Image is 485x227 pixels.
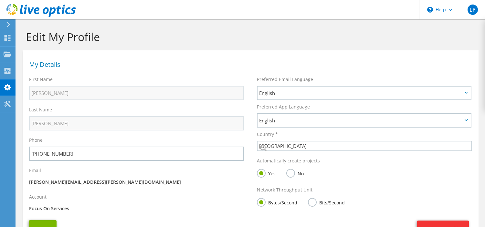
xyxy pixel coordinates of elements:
[29,107,52,113] label: Last Name
[257,131,278,138] label: Country *
[29,76,53,83] label: First Name
[257,198,297,206] label: Bytes/Second
[259,89,462,97] span: English
[29,179,244,186] p: [PERSON_NAME][EMAIL_ADDRESS][PERSON_NAME][DOMAIN_NAME]
[29,137,43,143] label: Phone
[427,7,433,13] svg: \n
[257,158,320,164] label: Automatically create projects
[26,30,472,44] h1: Edit My Profile
[259,117,462,124] span: English
[257,169,276,177] label: Yes
[308,198,345,206] label: Bits/Second
[29,205,244,212] p: Focus On Services
[468,5,478,15] span: LP
[29,194,47,200] label: Account
[257,187,312,193] label: Network Throughput Unit
[29,61,469,68] h1: My Details
[286,169,304,177] label: No
[257,104,310,110] label: Preferred App Language
[257,76,313,83] label: Preferred Email Language
[29,167,41,174] label: Email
